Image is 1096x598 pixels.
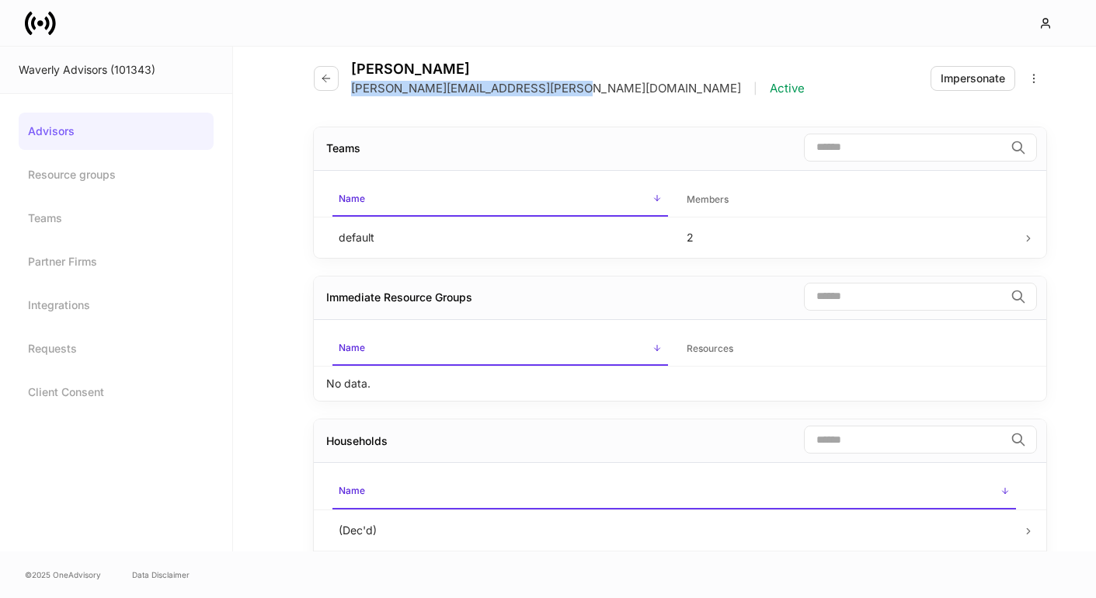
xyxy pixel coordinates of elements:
[339,191,365,206] h6: Name
[19,330,214,367] a: Requests
[19,113,214,150] a: Advisors
[931,66,1015,91] button: Impersonate
[674,217,1022,258] td: 2
[19,287,214,324] a: Integrations
[351,61,805,78] h4: [PERSON_NAME]
[326,551,1022,592] td: (Dec'd)
[687,341,733,356] h6: Resources
[332,332,668,366] span: Name
[19,200,214,237] a: Teams
[941,71,1005,86] div: Impersonate
[339,340,365,355] h6: Name
[19,374,214,411] a: Client Consent
[753,81,757,96] p: |
[687,192,729,207] h6: Members
[326,290,472,305] div: Immediate Resource Groups
[680,184,1016,216] span: Members
[326,509,1022,551] td: (Dec'd)
[332,475,1016,509] span: Name
[19,62,214,78] div: Waverly Advisors (101343)
[132,568,190,581] a: Data Disclaimer
[19,156,214,193] a: Resource groups
[326,141,360,156] div: Teams
[19,243,214,280] a: Partner Firms
[326,376,371,391] p: No data.
[326,217,674,258] td: default
[351,81,741,96] p: [PERSON_NAME][EMAIL_ADDRESS][PERSON_NAME][DOMAIN_NAME]
[326,433,388,449] div: Households
[770,81,805,96] p: Active
[25,568,101,581] span: © 2025 OneAdvisory
[339,483,365,498] h6: Name
[680,333,1016,365] span: Resources
[332,183,668,217] span: Name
